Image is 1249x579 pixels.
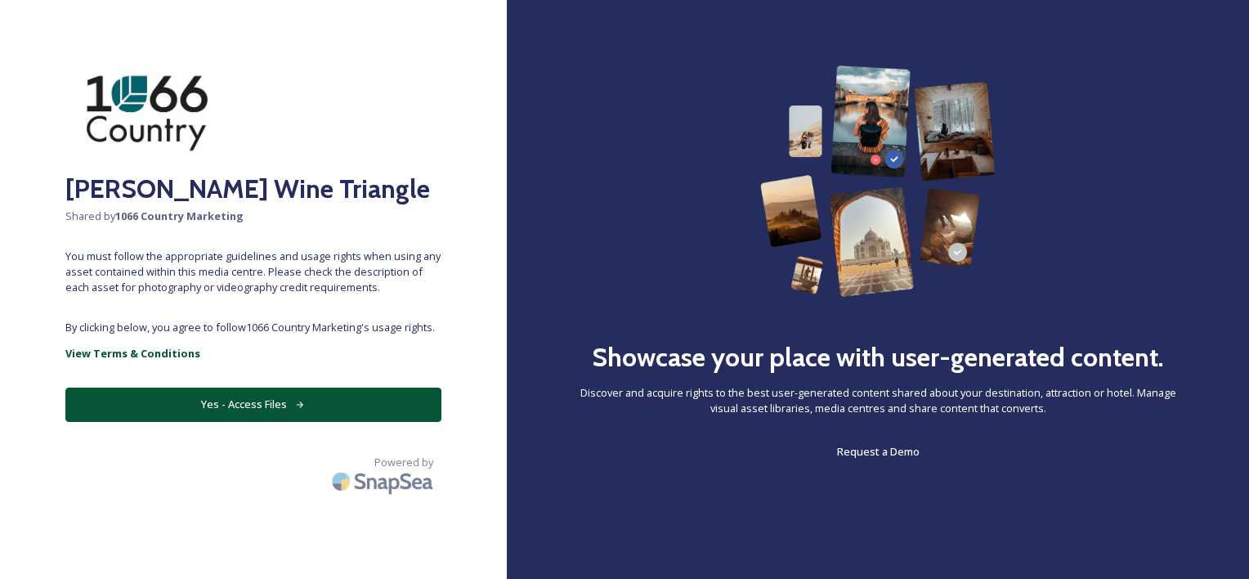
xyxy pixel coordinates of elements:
[760,65,996,297] img: 63b42ca75bacad526042e722_Group%20154-p-800.png
[65,343,441,363] a: View Terms & Conditions
[115,209,244,223] strong: 1066 Country Marketing
[837,442,920,461] a: Request a Demo
[374,455,433,470] span: Powered by
[65,65,229,161] img: Master_1066-Country-Logo_revised_0312153-blue-compressed.jpeg
[65,320,441,335] span: By clicking below, you agree to follow 1066 Country Marketing 's usage rights.
[65,209,441,224] span: Shared by
[65,169,441,209] h2: [PERSON_NAME] Wine Triangle
[572,385,1184,416] span: Discover and acquire rights to the best user-generated content shared about your destination, att...
[592,338,1164,377] h2: Showcase your place with user-generated content.
[65,388,441,421] button: Yes - Access Files
[327,462,441,500] img: SnapSea Logo
[837,444,920,459] span: Request a Demo
[65,249,441,296] span: You must follow the appropriate guidelines and usage rights when using any asset contained within...
[65,346,200,361] strong: View Terms & Conditions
